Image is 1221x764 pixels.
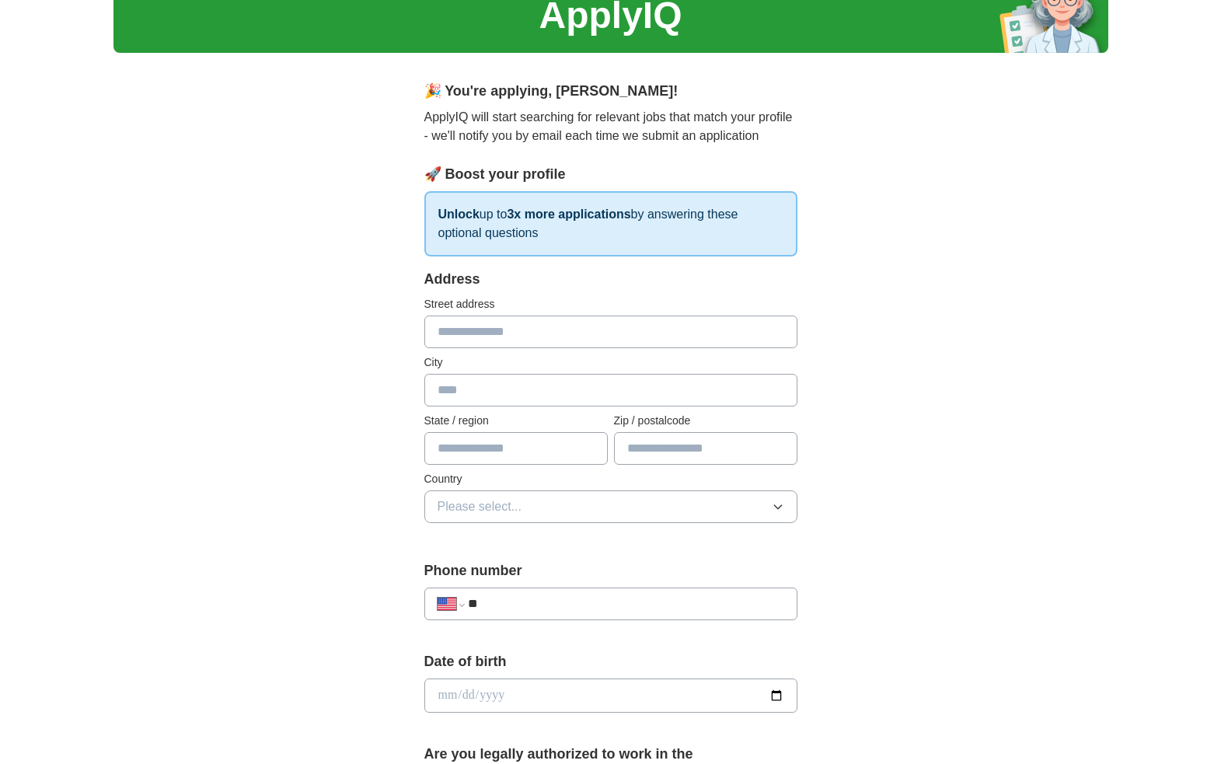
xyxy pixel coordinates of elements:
button: Please select... [424,490,797,523]
label: Country [424,471,797,487]
div: 🎉 You're applying , [PERSON_NAME] ! [424,81,797,102]
label: City [424,354,797,371]
label: Zip / postalcode [614,413,797,429]
strong: 3x more applications [507,208,630,221]
span: Please select... [438,497,522,516]
label: Date of birth [424,651,797,672]
p: ApplyIQ will start searching for relevant jobs that match your profile - we'll notify you by emai... [424,108,797,145]
label: Phone number [424,560,797,581]
label: State / region [424,413,608,429]
strong: Unlock [438,208,480,221]
label: Street address [424,296,797,312]
p: up to by answering these optional questions [424,191,797,256]
div: 🚀 Boost your profile [424,164,797,185]
div: Address [424,269,797,290]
